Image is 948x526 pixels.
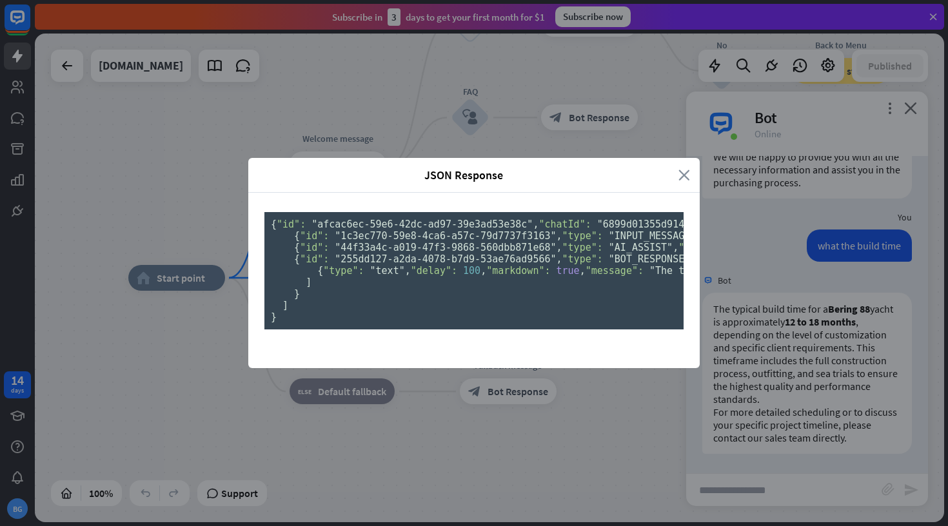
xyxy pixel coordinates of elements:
span: "6899d01355d9140007a4aeb2" [597,219,749,230]
span: "text" [370,265,405,277]
span: JSON Response [258,168,669,182]
span: "AI_ASSIST" [609,242,673,253]
span: "id": [300,242,329,253]
button: Open LiveChat chat widget [10,5,49,44]
span: "type": [562,242,603,253]
span: "type": [562,253,603,265]
span: "44f33a4c-a019-47f3-9868-560dbb871e68" [335,242,556,253]
span: "id": [300,253,329,265]
span: "chatId": [538,219,591,230]
span: "1c3ec770-59e8-4ca6-a57c-79d7737f3163" [335,230,556,242]
span: "markdown": [486,265,550,277]
span: "type": [323,265,364,277]
span: "afcac6ec-59e6-42dc-ad97-39e3ad53e38c" [311,219,533,230]
span: "INPUT_MESSAGE" [609,230,696,242]
span: "type": [562,230,603,242]
span: "id": [300,230,329,242]
span: 100 [463,265,480,277]
span: "id": [277,219,306,230]
pre: { , , , , , , , { , , , , }, [ , , ], [ { , , }, { , , }, { , , [ { , , , } ] } ] } [264,212,684,329]
span: "SOURCE": [678,242,731,253]
span: "message": [586,265,644,277]
span: true [557,265,580,277]
span: "BOT_RESPONSE" [609,253,690,265]
span: "255dd127-a2da-4078-b7d9-53ae76ad9566" [335,253,556,265]
span: "delay": [411,265,457,277]
i: close [678,168,690,182]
